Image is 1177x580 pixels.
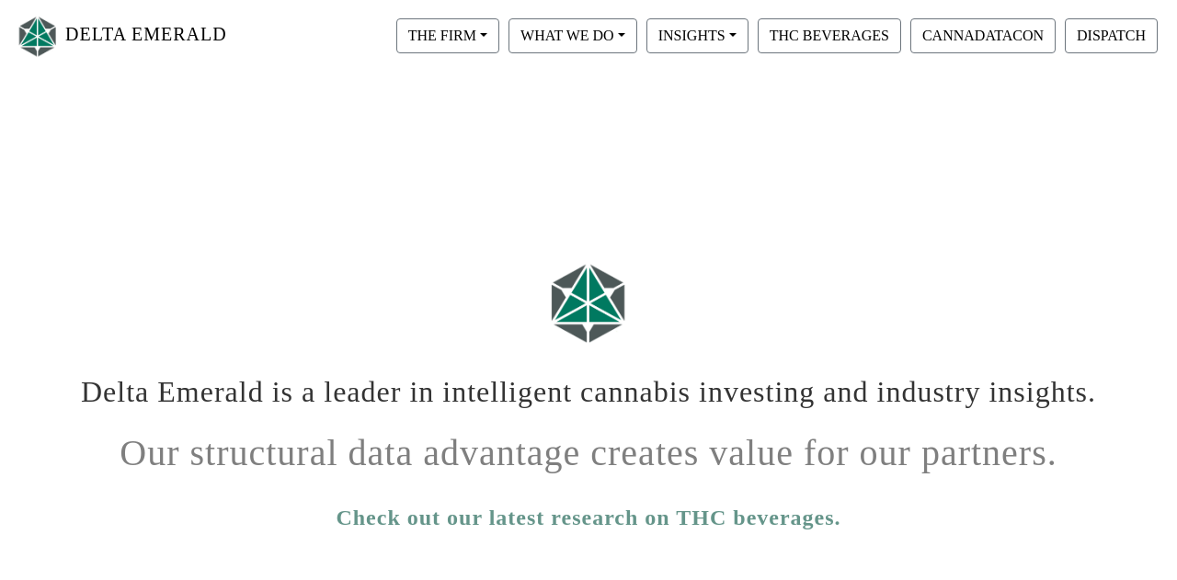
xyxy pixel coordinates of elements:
[1060,27,1162,42] a: DISPATCH
[1065,18,1158,53] button: DISPATCH
[78,360,1099,409] h1: Delta Emerald is a leader in intelligent cannabis investing and industry insights.
[509,18,637,53] button: WHAT WE DO
[336,501,840,534] a: Check out our latest research on THC beverages.
[906,27,1060,42] a: CANNADATACON
[543,255,634,351] img: Logo
[15,12,61,61] img: Logo
[78,417,1099,475] h1: Our structural data advantage creates value for our partners.
[646,18,748,53] button: INSIGHTS
[910,18,1056,53] button: CANNADATACON
[15,7,227,65] a: DELTA EMERALD
[758,18,901,53] button: THC BEVERAGES
[753,27,906,42] a: THC BEVERAGES
[396,18,499,53] button: THE FIRM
